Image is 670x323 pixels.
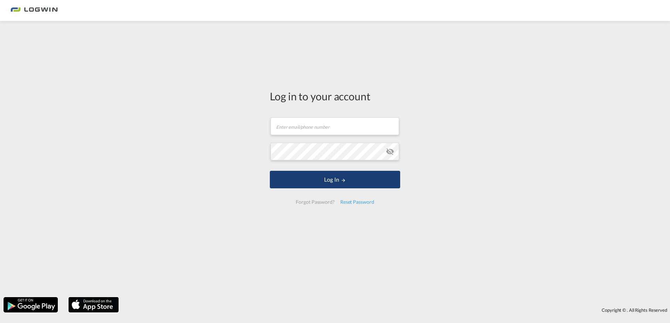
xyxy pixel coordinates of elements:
div: Forgot Password? [293,196,337,208]
img: bc73a0e0d8c111efacd525e4c8ad7d32.png [11,3,58,19]
input: Enter email/phone number [271,117,399,135]
img: apple.png [68,296,119,313]
img: google.png [3,296,59,313]
button: LOGIN [270,171,400,188]
div: Copyright © . All Rights Reserved [122,304,670,316]
md-icon: icon-eye-off [386,147,394,156]
div: Reset Password [337,196,377,208]
div: Log in to your account [270,89,400,103]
